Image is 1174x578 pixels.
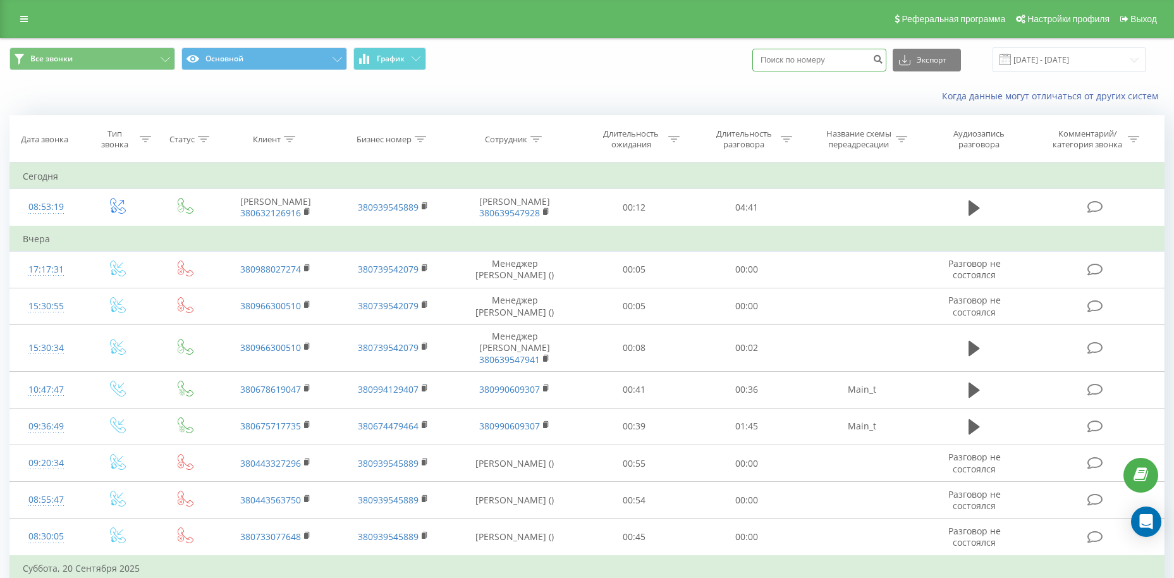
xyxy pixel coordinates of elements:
[358,531,419,543] a: 380939545889
[451,445,578,482] td: [PERSON_NAME] ()
[948,451,1001,474] span: Разговор не состоялся
[10,226,1165,252] td: Вчера
[752,49,886,71] input: Поиск по номеру
[690,288,803,324] td: 00:00
[240,531,301,543] a: 380733077648
[240,300,301,312] a: 380966300510
[240,494,301,506] a: 380443563750
[578,408,690,445] td: 00:39
[217,189,334,226] td: [PERSON_NAME]
[451,482,578,519] td: [PERSON_NAME] ()
[948,294,1001,317] span: Разговор не состоялся
[30,54,73,64] span: Все звонки
[479,420,540,432] a: 380990609307
[825,128,893,150] div: Название схемы переадресации
[23,195,70,219] div: 08:53:19
[23,524,70,549] div: 08:30:05
[1051,128,1125,150] div: Комментарий/категория звонка
[690,189,803,226] td: 04:41
[240,207,301,219] a: 380632126916
[23,294,70,319] div: 15:30:55
[358,383,419,395] a: 380994129407
[358,201,419,213] a: 380939545889
[690,325,803,372] td: 00:02
[23,414,70,439] div: 09:36:49
[803,371,920,408] td: Main_t
[451,189,578,226] td: [PERSON_NAME]
[23,378,70,402] div: 10:47:47
[710,128,778,150] div: Длительность разговора
[485,134,527,145] div: Сотрудник
[240,457,301,469] a: 380443327296
[451,519,578,556] td: [PERSON_NAME] ()
[690,445,803,482] td: 00:00
[578,189,690,226] td: 00:12
[240,383,301,395] a: 380678619047
[358,300,419,312] a: 380739542079
[597,128,665,150] div: Длительность ожидания
[240,341,301,354] a: 380966300510
[578,325,690,372] td: 00:08
[578,445,690,482] td: 00:55
[942,90,1165,102] a: Когда данные могут отличаться от других систем
[23,336,70,360] div: 15:30:34
[479,354,540,366] a: 380639547941
[902,14,1005,24] span: Реферальная программа
[358,494,419,506] a: 380939545889
[690,519,803,556] td: 00:00
[1130,14,1157,24] span: Выход
[948,525,1001,548] span: Разговор не состоялся
[353,47,426,70] button: График
[690,408,803,445] td: 01:45
[240,420,301,432] a: 380675717735
[893,49,961,71] button: Экспорт
[181,47,347,70] button: Основной
[948,257,1001,281] span: Разговор не состоялся
[358,420,419,432] a: 380674479464
[169,134,195,145] div: Статус
[357,134,412,145] div: Бизнес номер
[93,128,136,150] div: Тип звонка
[803,408,920,445] td: Main_t
[358,457,419,469] a: 380939545889
[938,128,1020,150] div: Аудиозапись разговора
[479,383,540,395] a: 380990609307
[690,371,803,408] td: 00:36
[358,263,419,275] a: 380739542079
[9,47,175,70] button: Все звонки
[23,451,70,476] div: 09:20:34
[1131,507,1161,537] div: Open Intercom Messenger
[578,519,690,556] td: 00:45
[1027,14,1110,24] span: Настройки профиля
[21,134,68,145] div: Дата звонка
[578,482,690,519] td: 00:54
[690,251,803,288] td: 00:00
[358,341,419,354] a: 380739542079
[10,164,1165,189] td: Сегодня
[451,288,578,324] td: Менеджер [PERSON_NAME] ()
[578,371,690,408] td: 00:41
[23,257,70,282] div: 17:17:31
[948,488,1001,512] span: Разговор не состоялся
[23,488,70,512] div: 08:55:47
[578,251,690,288] td: 00:05
[578,288,690,324] td: 00:05
[377,54,405,63] span: График
[240,263,301,275] a: 380988027274
[253,134,281,145] div: Клиент
[479,207,540,219] a: 380639547928
[690,482,803,519] td: 00:00
[451,325,578,372] td: Менеджер [PERSON_NAME]
[451,251,578,288] td: Менеджер [PERSON_NAME] ()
